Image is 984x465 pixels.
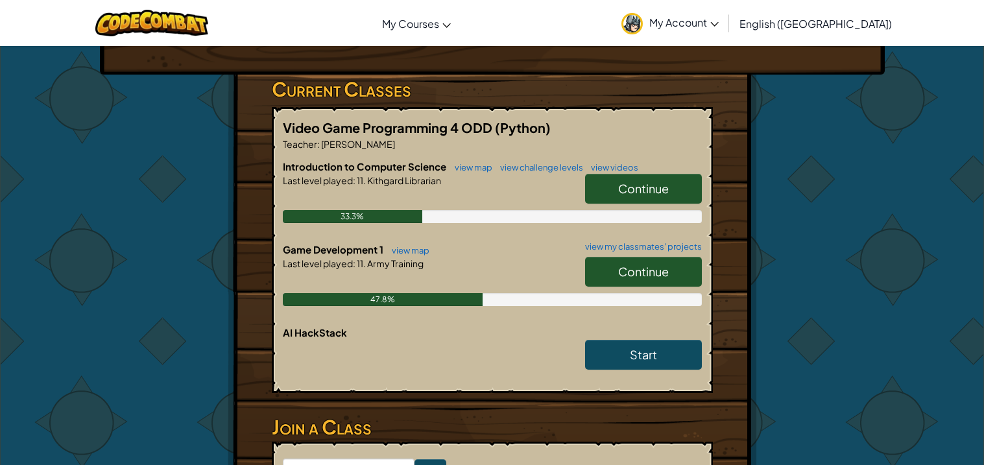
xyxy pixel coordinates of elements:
span: English ([GEOGRAPHIC_DATA]) [739,17,892,30]
span: : [353,257,355,269]
span: 11. [355,257,366,269]
a: view map [448,162,492,173]
span: : [353,174,355,186]
span: My Courses [382,17,439,30]
img: CodeCombat logo [95,10,209,36]
a: view my classmates' projects [579,243,702,251]
a: My Courses [376,6,457,41]
span: Video Game Programming 4 ODD [283,119,495,136]
span: 11. [355,174,366,186]
span: My Account [649,16,719,29]
a: My Account [615,3,725,43]
span: (Python) [495,119,551,136]
h3: Join a Class [272,412,713,442]
span: Continue [618,264,669,279]
a: English ([GEOGRAPHIC_DATA]) [733,6,898,41]
div: 47.8% [283,293,483,306]
span: [PERSON_NAME] [320,138,395,150]
img: avatar [621,13,643,34]
a: view map [385,245,429,256]
span: Teacher [283,138,317,150]
span: Kithgard Librarian [366,174,441,186]
span: Game Development 1 [283,243,385,256]
h3: Current Classes [272,75,713,104]
span: AI HackStack [283,326,347,339]
a: view videos [584,162,638,173]
span: Last level played [283,174,353,186]
div: 33.3% [283,210,422,223]
span: Army Training [366,257,424,269]
span: : [317,138,320,150]
span: Last level played [283,257,353,269]
a: view challenge levels [494,162,583,173]
a: Start [585,340,702,370]
span: Introduction to Computer Science [283,160,448,173]
span: Start [630,347,657,362]
span: Continue [618,181,669,196]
